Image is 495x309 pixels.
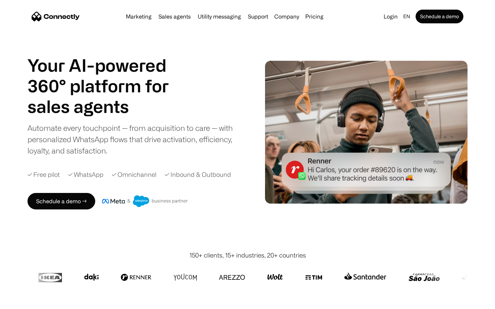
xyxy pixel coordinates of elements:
[68,170,103,179] div: ✓ WhatsApp
[195,14,244,19] a: Utility messaging
[102,195,188,207] img: Meta and Salesforce business partner badge.
[403,12,410,21] div: en
[27,55,186,96] h1: Your AI-powered 360° platform for
[14,297,41,307] ul: Language list
[245,14,271,19] a: Support
[274,12,299,21] div: Company
[189,251,306,260] div: 150+ clients, 15+ industries, 20+ countries
[165,170,231,179] div: ✓ Inbound & Outbound
[27,96,186,117] h1: sales agents
[112,170,156,179] div: ✓ Omnichannel
[381,12,400,21] a: Login
[302,14,326,19] a: Pricing
[7,296,41,307] aside: Language selected: English
[123,14,154,19] a: Marketing
[156,14,194,19] a: Sales agents
[27,170,60,179] div: ✓ Free pilot
[27,122,244,156] div: Automate every touchpoint — from acquisition to care — with personalized WhatsApp flows that driv...
[416,10,463,23] a: Schedule a demo
[27,193,95,209] a: Schedule a demo →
